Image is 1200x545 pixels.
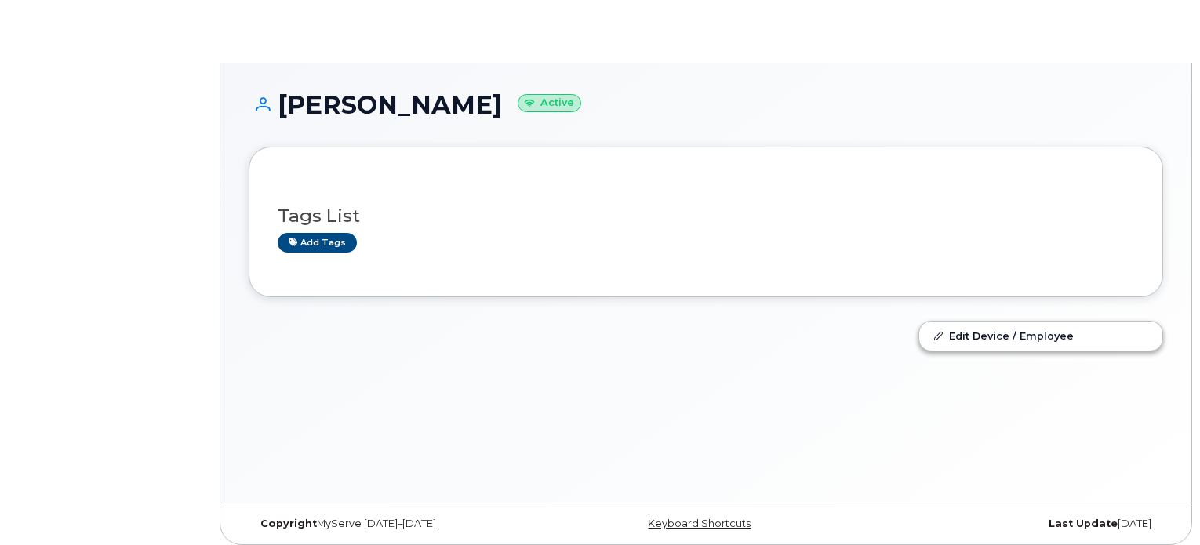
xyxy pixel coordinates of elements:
[1049,518,1118,529] strong: Last Update
[648,518,751,529] a: Keyboard Shortcuts
[260,518,317,529] strong: Copyright
[518,94,581,112] small: Active
[278,233,357,253] a: Add tags
[919,322,1162,350] a: Edit Device / Employee
[249,518,554,530] div: MyServe [DATE]–[DATE]
[278,206,1134,226] h3: Tags List
[249,91,1163,118] h1: [PERSON_NAME]
[858,518,1163,530] div: [DATE]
